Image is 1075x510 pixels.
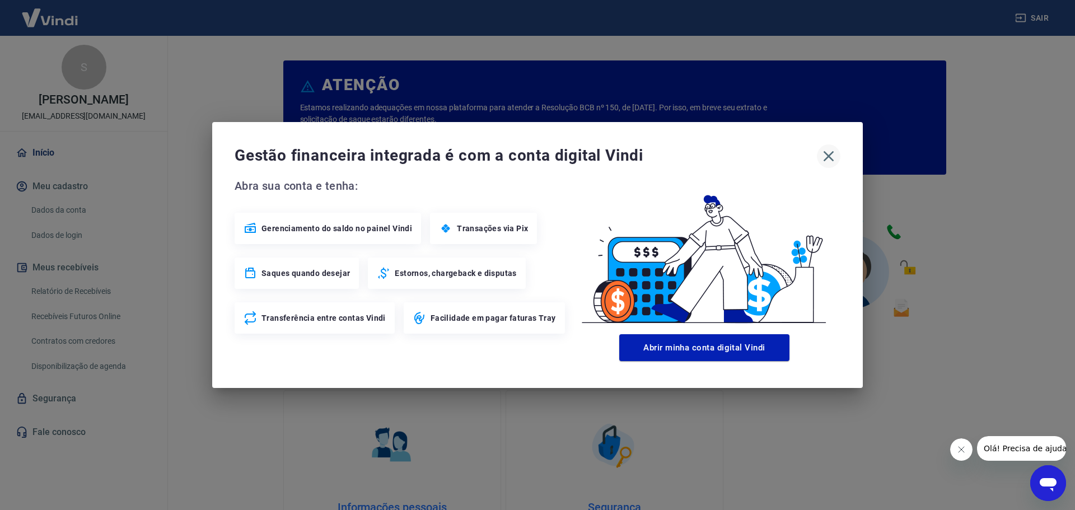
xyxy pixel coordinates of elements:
[235,144,817,167] span: Gestão financeira integrada é com a conta digital Vindi
[395,268,516,279] span: Estornos, chargeback e disputas
[977,436,1066,461] iframe: Mensagem da empresa
[261,268,350,279] span: Saques quando desejar
[261,312,386,324] span: Transferência entre contas Vindi
[7,8,94,17] span: Olá! Precisa de ajuda?
[261,223,412,234] span: Gerenciamento do saldo no painel Vindi
[457,223,528,234] span: Transações via Pix
[950,438,973,461] iframe: Fechar mensagem
[619,334,789,361] button: Abrir minha conta digital Vindi
[235,177,568,195] span: Abra sua conta e tenha:
[1030,465,1066,501] iframe: Botão para abrir a janela de mensagens
[431,312,556,324] span: Facilidade em pagar faturas Tray
[568,177,840,330] img: Good Billing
